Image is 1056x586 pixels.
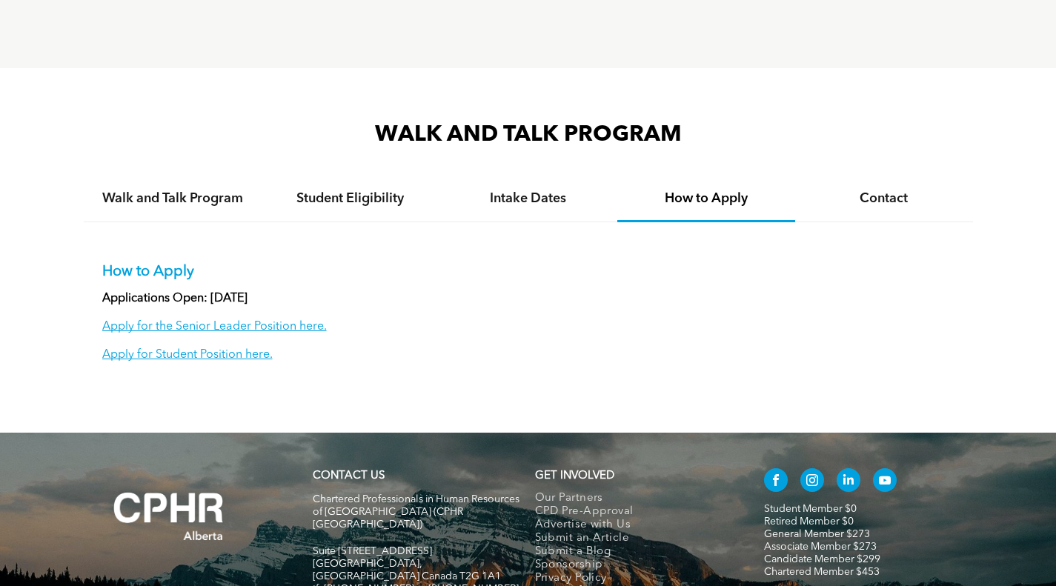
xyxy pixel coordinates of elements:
strong: Applications Open: [DATE] [102,293,248,304]
a: instagram [800,468,824,496]
h4: Walk and Talk Program [97,190,248,207]
a: Apply for the Senior Leader Position here. [102,321,327,333]
span: Chartered Professionals in Human Resources of [GEOGRAPHIC_DATA] (CPHR [GEOGRAPHIC_DATA]) [313,494,519,530]
img: A white background with a few lines on it [84,462,254,570]
a: facebook [764,468,788,496]
a: Apply for Student Position here. [102,349,273,361]
a: Submit an Article [535,532,733,545]
h4: Intake Dates [453,190,604,207]
a: Sponsorship [535,559,733,572]
h4: Contact [808,190,960,207]
a: Student Member $0 [764,504,857,514]
a: Our Partners [535,492,733,505]
a: Advertise with Us [535,519,733,532]
a: Associate Member $273 [764,542,877,552]
a: youtube [873,468,897,496]
a: CONTACT US [313,470,385,482]
span: [GEOGRAPHIC_DATA], [GEOGRAPHIC_DATA] Canada T2G 1A1 [313,559,501,582]
span: GET INVOLVED [535,470,614,482]
a: CPD Pre-Approval [535,505,733,519]
h4: Student Eligibility [275,190,426,207]
a: linkedin [837,468,860,496]
p: How to Apply [102,263,954,281]
span: Suite [STREET_ADDRESS] [313,546,432,556]
span: WALK AND TALK PROGRAM [375,124,682,146]
a: Candidate Member $299 [764,554,880,565]
a: Retired Member $0 [764,516,854,527]
a: Privacy Policy [535,572,733,585]
h4: How to Apply [631,190,782,207]
a: Submit a Blog [535,545,733,559]
a: Chartered Member $453 [764,567,880,577]
a: General Member $273 [764,529,870,539]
